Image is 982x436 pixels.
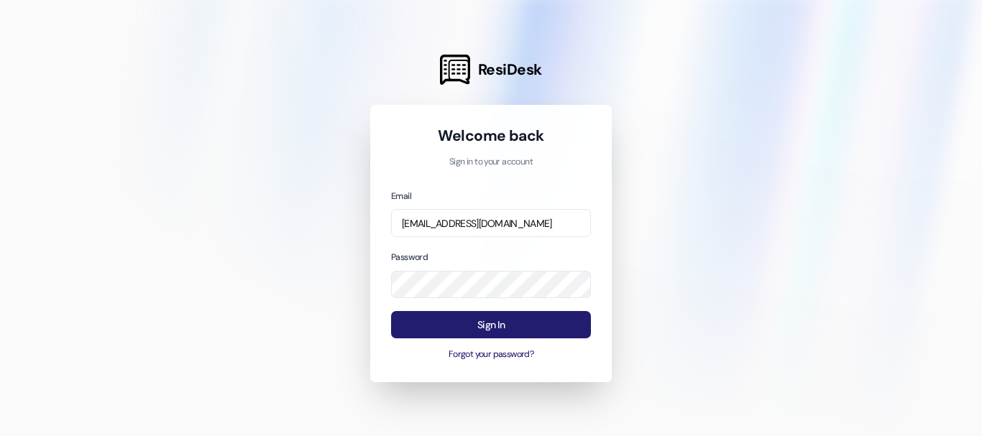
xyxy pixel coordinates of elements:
input: name@example.com [391,209,591,237]
span: ResiDesk [478,60,542,80]
label: Password [391,251,428,263]
button: Sign In [391,311,591,339]
img: ResiDesk Logo [440,55,470,85]
label: Email [391,190,411,202]
p: Sign in to your account [391,156,591,169]
h1: Welcome back [391,126,591,146]
button: Forgot your password? [391,348,591,361]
